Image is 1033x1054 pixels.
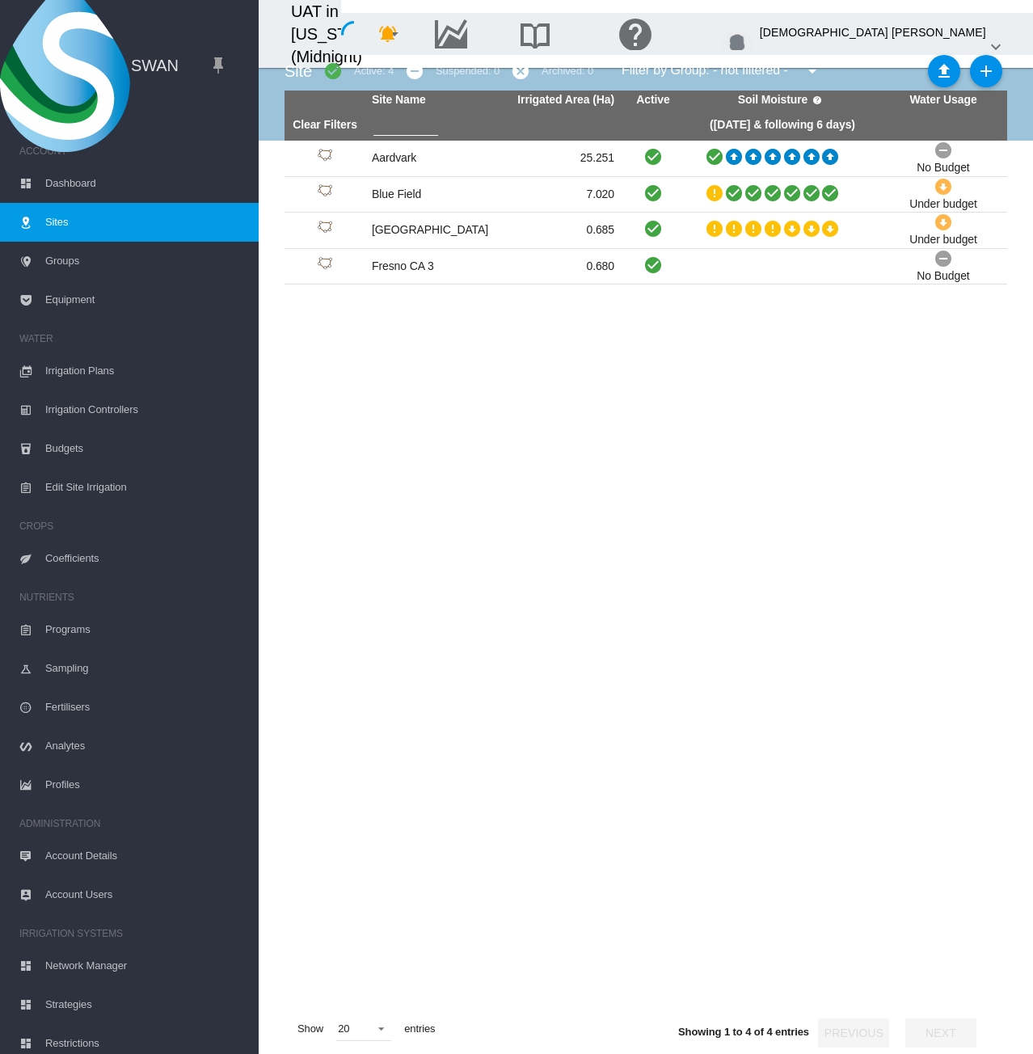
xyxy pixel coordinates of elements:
[365,91,493,110] th: Site Name
[45,539,246,578] span: Coefficients
[493,141,621,176] td: 25.251
[45,280,246,319] span: Equipment
[436,64,500,78] div: Suspended: 0
[807,91,827,110] md-icon: icon-help-circle
[285,177,1007,213] tr: Site Id: 45693 Blue Field 7.020 Under budget
[291,184,359,204] div: Site Id: 45693
[934,61,954,81] md-icon: icon-upload
[378,18,411,50] button: icon-menu-down
[45,468,246,507] span: Edit Site Irrigation
[45,946,246,985] span: Network Manager
[293,118,357,131] a: Clear Filters
[354,64,394,78] div: Active: 4
[285,213,1007,249] tr: Site Id: 45692 [GEOGRAPHIC_DATA] 0.685 Under budget
[493,213,621,248] td: 0.685
[45,610,246,649] span: Programs
[19,513,246,539] span: CROPS
[365,141,493,176] td: Aardvark
[928,55,960,87] button: Sites Bulk Import
[917,160,969,176] div: No Budget
[19,584,246,610] span: NUTRIENTS
[131,54,179,77] span: SWAN
[209,56,228,75] md-icon: icon-pin
[493,91,621,110] th: Irrigated Area (Ha)
[685,110,879,141] th: ([DATE] & following 6 days)
[986,37,1006,57] md-icon: icon-chevron-down
[45,352,246,390] span: Irrigation Plans
[405,61,424,81] md-icon: icon-minus-circle
[45,390,246,429] span: Irrigation Controllers
[685,91,879,110] th: Soil Moisture
[45,203,246,242] span: Sites
[909,196,977,213] div: Under budget
[372,18,404,50] button: icon-bell-ring
[45,688,246,727] span: Fertilisers
[45,649,246,688] span: Sampling
[511,61,530,81] md-icon: icon-cancel
[493,177,621,213] td: 7.020
[365,249,493,285] td: Fresno CA 3
[970,55,1002,87] button: Add New Site, define start date
[432,24,470,44] md-icon: Go to the Data Hub
[621,91,685,110] th: Active
[285,141,1007,177] tr: Site Id: 13950 Aardvark 25.251 No Budget
[45,164,246,203] span: Dashboard
[609,55,833,87] div: Filter by Group: - not filtered -
[909,232,977,248] div: Under budget
[19,921,246,946] span: IRRIGATION SYSTEMS
[803,61,822,81] md-icon: icon-menu-down
[385,24,404,44] md-icon: icon-menu-down
[291,257,359,276] div: Site Id: 45699
[905,1018,976,1048] button: Next
[365,213,493,248] td: [GEOGRAPHIC_DATA]
[45,985,246,1024] span: Strategies
[917,268,969,285] div: No Budget
[542,64,593,78] div: Archived: 0
[45,242,246,280] span: Groups
[365,177,493,213] td: Blue Field
[721,31,753,63] img: profile.jpg
[818,1018,889,1048] button: Previous
[323,61,343,81] md-icon: icon-checkbox-marked-circle
[678,1026,809,1038] span: Showing 1 to 4 of 4 entries
[285,62,312,80] span: Site
[45,837,246,875] span: Account Details
[879,91,1007,110] th: Water Usage
[315,221,335,240] img: 1.svg
[45,875,246,914] span: Account Users
[976,61,996,81] md-icon: icon-plus
[291,221,359,240] div: Site Id: 45692
[315,149,335,168] img: 1.svg
[315,184,335,204] img: 1.svg
[716,18,1010,50] button: [DEMOGRAPHIC_DATA] [PERSON_NAME] icon-chevron-down
[338,1022,349,1035] div: 20
[45,727,246,765] span: Analytes
[398,1015,441,1043] span: entries
[493,249,621,285] td: 0.680
[516,24,554,44] md-icon: Search the knowledge base
[796,55,829,87] button: icon-menu-down
[291,149,359,168] div: Site Id: 13950
[291,1015,330,1043] span: Show
[285,249,1007,285] tr: Site Id: 45699 Fresno CA 3 0.680 No Budget
[19,326,246,352] span: WATER
[616,24,655,44] md-icon: Click here for help
[760,18,986,47] div: [DEMOGRAPHIC_DATA] [PERSON_NAME]
[19,811,246,837] span: ADMINISTRATION
[45,429,246,468] span: Budgets
[45,765,246,804] span: Profiles
[315,257,335,276] img: 1.svg
[378,24,398,44] md-icon: icon-bell-ring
